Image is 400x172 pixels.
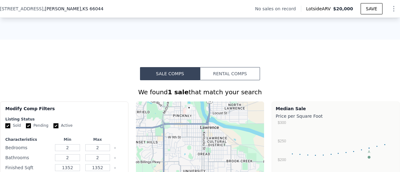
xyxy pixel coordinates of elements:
button: SAVE [361,3,382,14]
div: Max [84,137,111,142]
input: Active [53,123,58,128]
label: Active [53,123,72,128]
div: Bathrooms [5,153,51,162]
label: Pending [26,123,48,128]
button: Clear [114,147,116,149]
div: Modify Comp Filters [5,106,123,117]
text: $200 [278,158,286,162]
span: $20,000 [333,6,353,11]
button: Clear [114,157,116,159]
span: Lotside ARV [306,6,333,12]
div: Price per Square Foot [276,112,396,120]
input: Pending [26,123,31,128]
div: Min [54,137,81,142]
input: Sold [5,123,10,128]
strong: 1 sale [168,88,189,96]
button: Rental Comps [200,67,260,80]
div: Bedrooms [5,143,51,152]
div: No sales on record [255,6,301,12]
div: 916 W 4th St [186,105,192,115]
button: Sale Comps [140,67,200,80]
button: Show Options [387,2,400,15]
div: Median Sale [276,106,396,112]
div: Listing Status [5,117,123,122]
button: Clear [114,167,116,169]
span: , KS 66044 [81,6,104,11]
div: Finished Sqft [5,163,51,172]
text: A [368,150,371,154]
text: $250 [278,139,286,143]
text: $300 [278,120,286,125]
span: , [PERSON_NAME] [43,6,103,12]
div: Characteristics [5,137,51,142]
label: Sold [5,123,21,128]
